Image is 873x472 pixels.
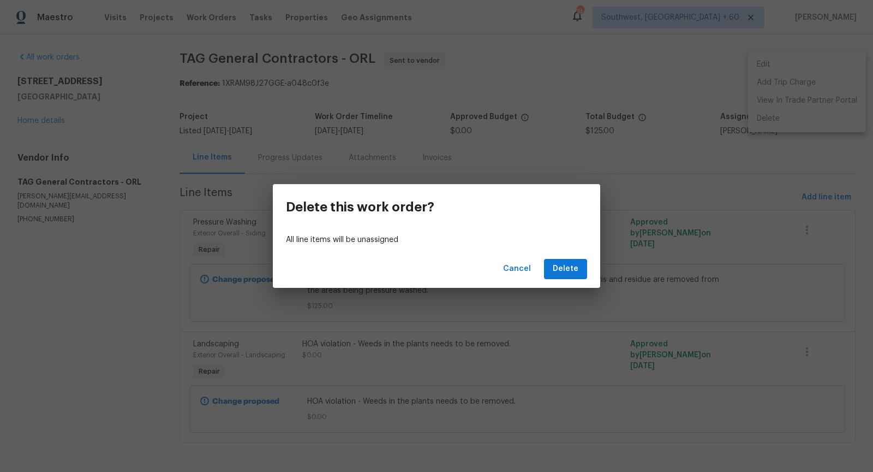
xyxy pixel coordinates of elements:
[503,262,531,276] span: Cancel
[286,199,434,215] h3: Delete this work order?
[286,234,587,246] p: All line items will be unassigned
[553,262,578,276] span: Delete
[544,259,587,279] button: Delete
[499,259,535,279] button: Cancel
